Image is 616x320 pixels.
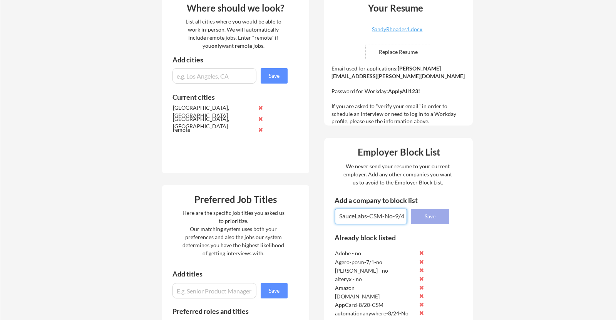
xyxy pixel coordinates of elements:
[172,68,256,84] input: e.g. Los Angeles, CA
[343,162,453,186] div: We never send your resume to your current employer. Add any other companies you want us to avoid ...
[411,209,449,224] button: Save
[335,275,416,283] div: alteryx - no
[335,250,416,257] div: Adobe - no
[211,42,222,49] strong: only
[181,17,286,50] div: List all cities where you would be able to work in-person. We will automatically include remote j...
[388,88,420,94] strong: ApplyAll123!
[181,209,286,257] div: Here are the specific job titles you asked us to prioritize. Our matching system uses both your p...
[172,283,256,298] input: E.g. Senior Product Manager
[335,310,416,317] div: automationanywhere-8/24-No
[335,284,416,292] div: Amazon
[335,301,416,309] div: AppCard-8/20-CSM
[172,270,281,277] div: Add titles
[331,65,467,125] div: Email used for applications: Password for Workday: If you are asked to "verify your email" in ord...
[352,27,443,32] div: SandyRhoades1.docx
[164,195,307,204] div: Preferred Job Titles
[173,126,254,134] div: remote
[172,56,290,63] div: Add cities
[261,283,288,298] button: Save
[327,147,470,157] div: Employer Block List
[172,94,279,101] div: Current cities
[172,308,277,315] div: Preferred roles and titles
[335,234,439,241] div: Already block listed
[335,267,416,275] div: [PERSON_NAME] - no
[173,104,254,119] div: [GEOGRAPHIC_DATA], [GEOGRAPHIC_DATA]
[335,293,416,300] div: [DOMAIN_NAME]
[358,3,434,13] div: Your Resume
[331,65,465,79] strong: [PERSON_NAME][EMAIL_ADDRESS][PERSON_NAME][DOMAIN_NAME]
[335,197,431,204] div: Add a company to block list
[335,258,416,266] div: Agero-pcsm-7/1-no
[352,27,443,39] a: SandyRhoades1.docx
[261,68,288,84] button: Save
[173,115,254,130] div: [GEOGRAPHIC_DATA], [GEOGRAPHIC_DATA]
[164,3,307,13] div: Where should we look?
